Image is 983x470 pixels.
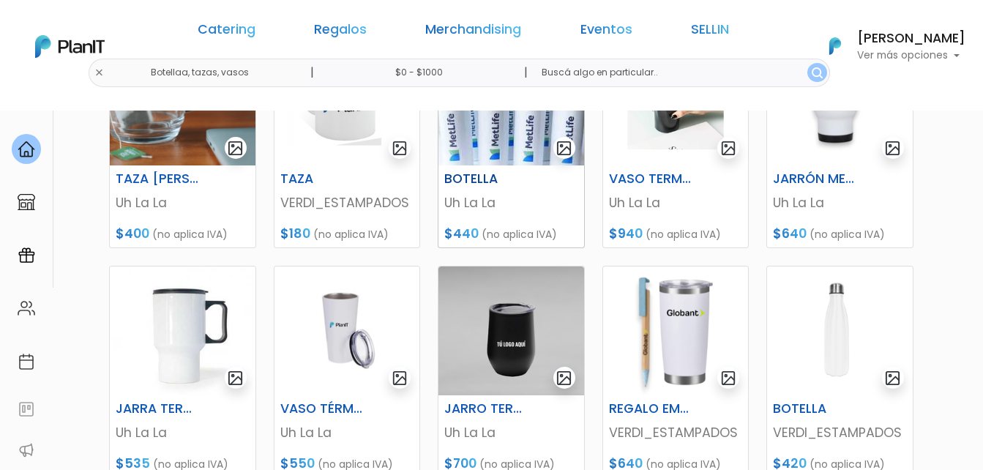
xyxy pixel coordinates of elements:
[609,423,743,442] p: VERDI_ESTAMPADOS
[425,23,521,41] a: Merchandising
[720,370,737,387] img: gallery-light
[18,400,35,418] img: feedback-78b5a0c8f98aac82b08bfc38622c3050aee476f2c9584af64705fc4e61158814.svg
[444,225,479,242] span: $440
[109,36,256,248] a: gallery-light TAZA [PERSON_NAME] Uh La La $400 (no aplica IVA)
[51,119,94,131] strong: PLAN IT
[310,64,314,81] p: |
[223,220,249,237] i: insert_emoticon
[773,193,907,212] p: Uh La La
[609,225,643,242] span: $940
[18,193,35,211] img: marketplace-4ceaa7011d94191e9ded77b95e3339b90024bf715f7c57f8cf31f2d8c509eaba.svg
[107,171,208,187] h6: TAZA [PERSON_NAME]
[18,247,35,264] img: campaigns-02234683943229c281be62815700db0a1741e53638e28bf9629b52c665b00959.svg
[884,140,901,157] img: gallery-light
[600,171,701,187] h6: VASO TERMICO
[810,227,885,242] span: (no aplica IVA)
[152,227,228,242] span: (no aplica IVA)
[720,140,737,157] img: gallery-light
[116,193,250,212] p: Uh La La
[767,266,913,395] img: thumb_WhatsApp_Image_2023-10-16_at_16.10.27.jpg
[524,64,528,81] p: |
[766,36,913,248] a: gallery-light JARRÓN METÁLICO Uh La La $640 (no aplica IVA)
[18,299,35,317] img: people-662611757002400ad9ed0e3c099ab2801c6687ba6c219adb57efc949bc21e19d.svg
[857,51,965,61] p: Ver más opciones
[116,423,250,442] p: Uh La La
[280,423,414,442] p: Uh La La
[646,227,721,242] span: (no aplica IVA)
[556,370,572,387] img: gallery-light
[38,102,258,195] div: PLAN IT Ya probaste PlanitGO? Vas a poder automatizarlas acciones de todo el año. Escribinos para...
[35,35,105,58] img: PlanIt Logo
[602,36,750,248] a: gallery-light VASO TERMICO Uh La La $940 (no aplica IVA)
[609,193,743,212] p: Uh La La
[272,401,373,417] h6: VASO TÉRMICO
[444,423,578,442] p: Uh La La
[147,88,176,117] span: J
[280,193,414,212] p: VERDI_ESTAMPADOS
[812,67,823,78] img: search_button-432b6d5273f82d61273b3651a40e1bd1b912527efae98b1b7a1b2c0702e16a8d.svg
[313,227,389,242] span: (no aplica IVA)
[132,73,162,102] img: user_d58e13f531133c46cb30575f4d864daf.jpeg
[274,266,420,395] img: thumb_924D10E0-301C-4A46-9193-67266101DCB0.jpeg
[580,23,632,41] a: Eventos
[603,266,749,395] img: thumb_Captura_de_pantalla_2024-09-02_120042.png
[116,225,149,242] span: $400
[274,36,421,248] a: gallery-light TAZA VERDI_ESTAMPADOS $180 (no aplica IVA)
[272,171,373,187] h6: TAZA
[773,423,907,442] p: VERDI_ESTAMPADOS
[764,401,865,417] h6: BOTELLA
[198,23,255,41] a: Catering
[884,370,901,387] img: gallery-light
[556,140,572,157] img: gallery-light
[118,88,147,117] img: user_04fe99587a33b9844688ac17b531be2b.png
[438,266,584,395] img: thumb_Captura_de_pantalla_2023-07-10_122156.jpg
[773,225,807,242] span: $640
[94,68,104,78] img: close-6986928ebcb1d6c9903e3b54e860dbc4d054630f23adef3a32610726dff6a82b.svg
[18,353,35,370] img: calendar-87d922413cdce8b2cf7b7f5f62616a5cf9e4887200fb71536465627b3292af00.svg
[51,135,244,183] p: Ya probaste PlanitGO? Vas a poder automatizarlas acciones de todo el año. Escribinos para saber más!
[810,27,965,65] button: PlanIt Logo [PERSON_NAME] Ver más opciones
[249,220,278,237] i: send
[392,140,408,157] img: gallery-light
[764,171,865,187] h6: JARRÓN METÁLICO
[227,111,249,133] i: keyboard_arrow_down
[110,266,255,395] img: thumb_WhatsApp_Image_2023-06-26_at_17.05.32.jpeg
[314,23,367,41] a: Regalos
[227,370,244,387] img: gallery-light
[600,401,701,417] h6: REGALO EMPRESARIAL
[38,88,258,117] div: J
[857,32,965,45] h6: [PERSON_NAME]
[444,193,578,212] p: Uh La La
[819,30,851,62] img: PlanIt Logo
[436,171,537,187] h6: BOTELLA
[280,225,310,242] span: $180
[18,441,35,459] img: partners-52edf745621dab592f3b2c58e3bca9d71375a7ef29c3b500c9f145b62cc070d4.svg
[436,401,537,417] h6: JARRO TERMICO
[18,141,35,158] img: home-e721727adea9d79c4d83392d1f703f7f8bce08238fde08b1acbfd93340b81755.svg
[691,23,729,41] a: SELLIN
[107,401,208,417] h6: JARRA TERMICA
[530,59,829,87] input: Buscá algo en particular..
[227,140,244,157] img: gallery-light
[392,370,408,387] img: gallery-light
[482,227,557,242] span: (no aplica IVA)
[76,223,223,237] span: ¡Escríbenos!
[438,36,585,248] a: gallery-light BOTELLA Uh La La $440 (no aplica IVA)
